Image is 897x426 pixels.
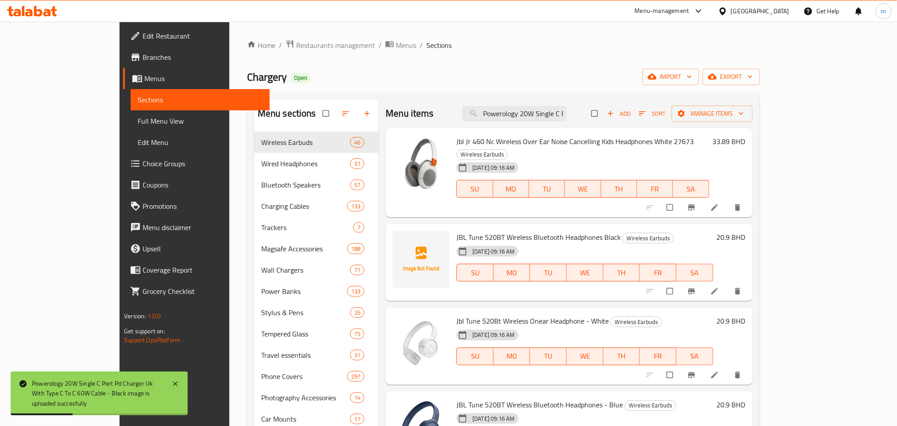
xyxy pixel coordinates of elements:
span: Wireless Earbuds [625,400,676,410]
div: Wireless Earbuds [625,400,676,411]
input: search [462,106,567,121]
li: / [279,40,282,51]
a: Coverage Report [123,259,269,281]
span: Wireless Earbuds [611,317,661,327]
button: TU [530,348,567,365]
span: [DATE] 09:16 AM [469,164,518,172]
img: Jbl Jr 460 Nc Wireless Over Ear Noise Cancelling Kids Headphones White 27673 [393,135,449,192]
div: Tempered Glass75 [254,323,379,344]
span: Select to update [661,283,680,300]
span: WE [568,183,597,195]
a: Edit menu item [710,203,721,212]
span: Upsell [143,243,262,254]
span: Branches [143,52,262,63]
button: TH [603,348,640,365]
span: Sections [426,40,452,51]
span: Car Mounts [261,414,350,424]
span: SA [680,266,710,279]
span: Add item [605,107,633,121]
span: JBL Tune 520BT Wireless Bluetooth Headphones - Blue [456,398,623,411]
div: Wireless Earbuds46 [254,132,379,153]
span: WE [570,350,600,363]
span: Wired Headphones [261,158,350,169]
span: 1.0.0 [147,310,161,322]
span: FR [643,350,673,363]
button: TU [530,264,567,281]
h6: 33.89 BHD [713,135,746,148]
div: Wall Chargers77 [254,259,379,281]
button: SA [677,264,713,281]
span: Coupons [143,180,262,190]
span: SA [680,350,710,363]
div: items [350,414,364,424]
span: 75 [351,330,364,338]
button: delete [728,281,749,301]
button: Manage items [672,106,753,122]
span: Travel essentials [261,350,350,360]
a: Edit Restaurant [123,25,269,47]
span: WE [570,266,600,279]
div: Menu-management [635,6,689,16]
div: items [350,392,364,403]
span: Trackers [261,222,353,233]
button: SU [456,348,494,365]
span: Menus [144,73,262,84]
span: Open [290,74,311,82]
span: MO [497,350,527,363]
a: Menu disclaimer [123,217,269,238]
span: Choice Groups [143,158,262,169]
span: 17 [351,415,364,423]
button: delete [728,198,749,217]
div: items [347,371,364,382]
span: import [650,71,692,82]
span: Select section [586,105,605,122]
div: Trackers7 [254,217,379,238]
span: SU [460,183,489,195]
div: Powerology 20W Single C Port Pd Charger Uk With Type C To C 60W Cable - Black image is uploaded s... [32,379,163,408]
span: 46 [351,138,364,147]
span: TH [605,183,634,195]
div: Wired Headphones31 [254,153,379,174]
span: Menus [396,40,416,51]
a: Menus [123,68,269,89]
span: 133 [348,202,364,211]
h6: 20.9 BHD [717,231,746,243]
span: Bluetooth Speakers [261,180,350,190]
span: Edit Menu [138,137,262,148]
button: Branch-specific-item [682,198,703,217]
button: WE [567,264,603,281]
span: 188 [348,245,364,253]
div: Magsafe Accessories188 [254,238,379,259]
button: FR [640,348,677,365]
span: 57 [351,181,364,189]
span: FR [643,266,673,279]
button: SU [456,264,494,281]
button: MO [494,348,530,365]
a: Upsell [123,238,269,259]
span: 31 [351,351,364,360]
img: Jbl Tune 520Bt Wireless Onear Headphone - White [393,315,449,371]
div: Photography Accessories14 [254,387,379,408]
span: Wireless Earbuds [623,233,673,243]
a: Grocery Checklist [123,281,269,302]
button: import [642,69,699,85]
h2: Menu items [386,107,434,120]
span: TU [533,183,561,195]
span: [DATE] 09:16 AM [469,331,518,339]
span: 133 [348,287,364,296]
span: FR [641,183,669,195]
button: TH [601,180,637,198]
span: Grocery Checklist [143,286,262,297]
a: Coupons [123,174,269,195]
button: SA [677,348,713,365]
button: FR [637,180,673,198]
span: Wall Chargers [261,265,350,275]
button: WE [565,180,601,198]
span: m [881,6,886,16]
button: SA [673,180,709,198]
div: Bluetooth Speakers57 [254,174,379,195]
span: Promotions [143,201,262,211]
span: JBL Tune 520BT Wireless Bluetooth Headphones Black [456,231,621,244]
button: SU [456,180,493,198]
